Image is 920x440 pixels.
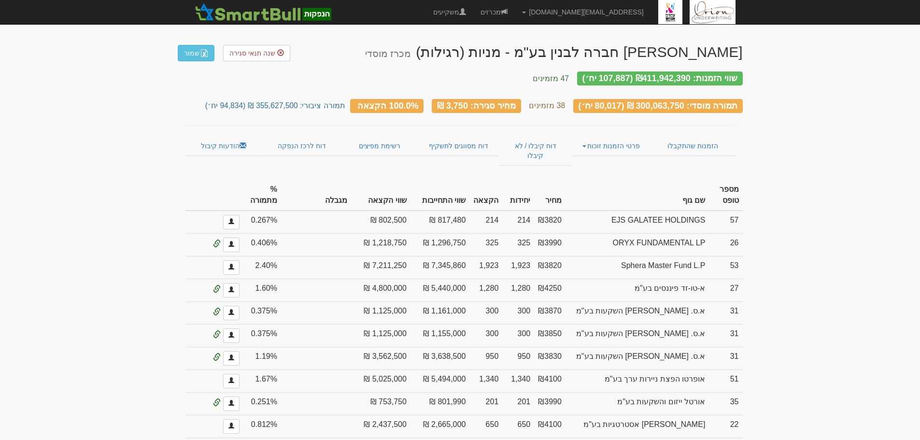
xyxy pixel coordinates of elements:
th: שווי הקצאה [351,180,410,211]
td: 31 [709,324,742,347]
td: 753,750 ₪ [351,392,410,415]
td: 0.406% [243,233,281,256]
td: 201 [469,392,502,415]
td: 2,665,000 ₪ [410,415,469,438]
td: 1,340 [469,369,502,392]
span: הזמנה אונליין [213,354,221,361]
td: 22 [709,415,742,438]
a: שנה תנאי סגירה [223,45,290,61]
td: 53 [709,256,742,279]
td: 1,340 [502,369,534,392]
a: שמור [178,45,214,61]
td: 51 [709,369,742,392]
td: 1,155,000 ₪ [410,324,469,347]
td: EJS GALATEE HOLDINGS [566,211,709,234]
td: 1,280 [469,279,502,301]
td: 1,161,000 ₪ [410,301,469,324]
a: רשימת מפיצים [340,136,418,156]
span: הזמנה אונליין [213,308,221,316]
td: 26 [709,233,742,256]
th: % מתמורה [243,180,281,211]
div: תמורה מוסדי: 300,063,750 ₪ (80,017 יח׳) [573,99,743,113]
span: הזמנה אונליין [213,285,221,293]
a: הזמנות שהתקבלו [650,136,735,156]
td: 1,280 [502,279,534,301]
td: 950 [469,347,502,369]
td: 0.375% [243,301,281,324]
td: 300 [502,301,534,324]
span: הזמנה אונליין [213,240,221,248]
td: ₪3820 [534,211,566,234]
td: ORYX FUNDAMENTAL LP [566,233,709,256]
td: אורטל ייזום והשקעות בע"מ [566,392,709,415]
td: 1.19% [243,347,281,369]
td: 650 [502,415,534,438]
small: מכרז מוסדי [365,48,411,59]
td: 1,125,000 ₪ [351,301,410,324]
td: 1,125,000 ₪ [351,324,410,347]
span: שנה תנאי סגירה [229,49,275,57]
td: [PERSON_NAME] אסטרטגיות בע"מ [566,415,709,438]
td: אופרטו הפצת ניירות ערך בע"מ [566,369,709,392]
td: 1,923 [469,256,502,279]
td: 214 [502,211,534,234]
td: ₪4100 [534,415,566,438]
td: 1,296,750 ₪ [410,233,469,256]
th: שווי התחייבות [410,180,469,211]
td: 300 [469,324,502,347]
td: 201 [502,392,534,415]
td: 5,440,000 ₪ [410,279,469,301]
td: ₪3990 [534,392,566,415]
td: א.ס. [PERSON_NAME] השקעות בע"מ [566,301,709,324]
td: 802,500 ₪ [351,211,410,234]
td: 0.375% [243,324,281,347]
span: הזמנה אונליין [213,399,221,407]
span: 100.0% הקצאה כולל מגבלות [357,100,418,110]
td: ₪3990 [534,233,566,256]
div: שווי הזמנות: ₪411,942,390 (107,887 יח׳) [577,71,743,85]
span: הזמנה אונליין [213,331,221,339]
td: ₪3830 [534,347,566,369]
td: ₪4250 [534,279,566,301]
td: 300 [469,301,502,324]
td: 325 [502,233,534,256]
img: סמארטבול - מערכת לניהול הנפקות [192,2,334,22]
td: 214 [469,211,502,234]
td: 1.60% [243,279,281,301]
a: הודעות קיבול [185,136,263,156]
td: 1.67% [243,369,281,392]
td: 57 [709,211,742,234]
td: 7,345,860 ₪ [410,256,469,279]
a: דוח מסווגים לתשקיף [418,136,499,156]
td: 7,211,250 ₪ [351,256,410,279]
td: ₪4100 [534,369,566,392]
small: 38 מזמינים [529,101,565,110]
td: 1,923 [502,256,534,279]
th: הקצאה [469,180,502,211]
td: 35 [709,392,742,415]
td: 0.812% [243,415,281,438]
td: 4,800,000 ₪ [351,279,410,301]
td: 1,218,750 ₪ [351,233,410,256]
td: 5,025,000 ₪ [351,369,410,392]
td: ₪3850 [534,324,566,347]
th: מספר טופס [709,180,742,211]
div: מחיר סגירה: 3,750 ₪ [432,99,521,113]
td: Sphera Master Fund L.P [566,256,709,279]
td: 3,562,500 ₪ [351,347,410,369]
td: 817,480 ₪ [410,211,469,234]
td: 0.251% [243,392,281,415]
th: יחידות [502,180,534,211]
th: מחיר [534,180,566,211]
th: שם גוף [566,180,709,211]
td: א-טו-זד פיננסים בע"מ [566,279,709,301]
img: excel-file-white.png [200,49,208,57]
td: 801,990 ₪ [410,392,469,415]
td: 650 [469,415,502,438]
td: ₪3870 [534,301,566,324]
a: דוח קיבלו / לא קיבלו [499,136,572,166]
td: א.ס. [PERSON_NAME] השקעות בע"מ [566,347,709,369]
td: 27 [709,279,742,301]
td: 300 [502,324,534,347]
td: 5,494,000 ₪ [410,369,469,392]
